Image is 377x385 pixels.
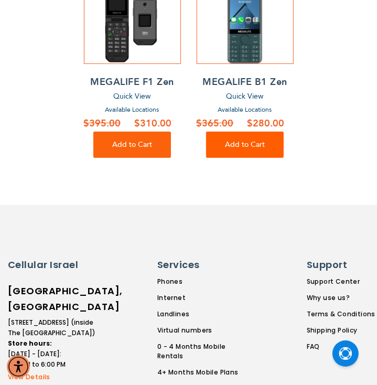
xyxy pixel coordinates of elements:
[134,117,171,130] span: $310.00
[157,293,253,303] a: Internet
[157,368,253,377] a: 4+ Months Mobile Plans
[93,132,171,158] button: Add to Cart
[197,90,294,103] a: Quick View
[8,372,97,382] a: View Details
[112,140,152,149] span: Add to Cart
[105,105,159,114] a: Available Locations
[8,317,97,370] li: [STREET_ADDRESS] (inside The [GEOGRAPHIC_DATA]) [DATE] - [DATE]: 1:00 PM to 6:00 PM
[307,258,369,272] h6: Support
[206,132,284,158] button: Add to Cart
[197,117,234,130] span: $365.00
[8,283,97,315] h6: [GEOGRAPHIC_DATA], [GEOGRAPHIC_DATA]
[307,342,375,351] a: FAQ
[157,326,253,335] a: Virtual numbers
[218,105,272,114] a: Available Locations
[307,309,375,319] a: Terms & Conditions
[84,117,121,130] span: $395.00
[84,90,181,103] a: Quick View
[157,342,253,361] a: 0 - 4 Months Mobile Rentals
[8,258,97,272] h6: Cellular Israel
[7,355,30,378] div: Accessibility Menu
[307,326,375,335] a: Shipping Policy
[225,140,265,149] span: Add to Cart
[84,116,181,132] a: $310.00 $395.00
[197,74,294,90] a: MEGALIFE B1 Zen
[157,277,253,286] a: Phones
[84,74,181,90] a: MEGALIFE F1 Zen
[157,309,253,319] a: Landlines
[197,132,294,158] form: Add to Cart
[227,91,264,101] span: Quick View
[247,117,284,130] span: $280.00
[8,339,52,348] strong: Store hours:
[197,116,294,132] a: $280.00 $365.00
[307,277,375,286] a: Support Center
[157,258,246,272] h6: Services
[307,293,375,303] a: Why use us?
[114,91,151,101] span: Quick View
